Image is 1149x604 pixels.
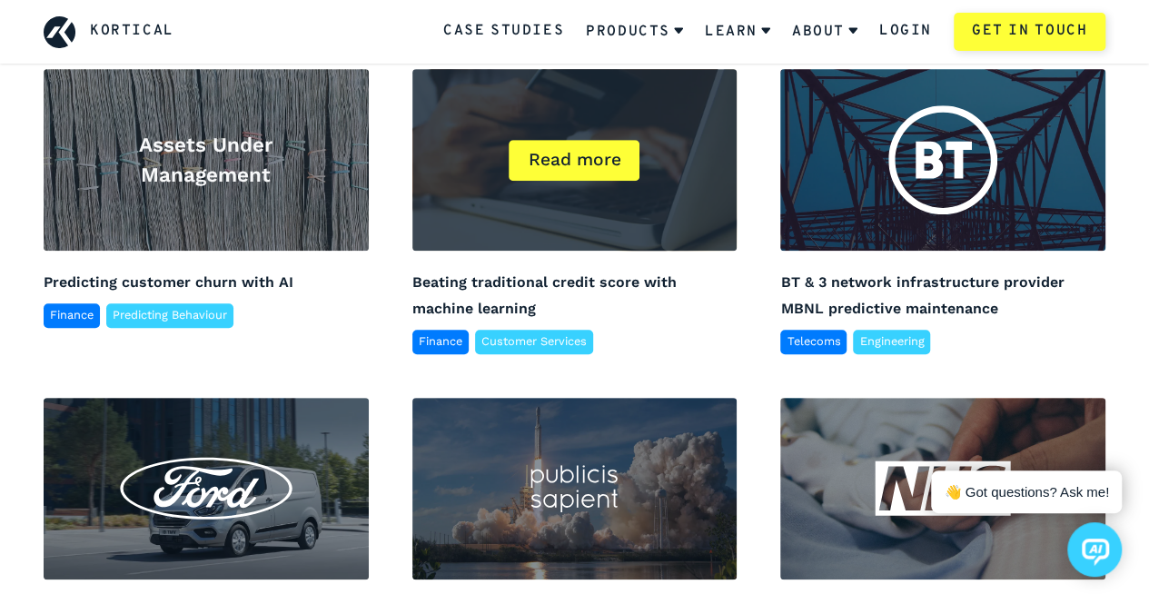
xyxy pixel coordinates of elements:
a: Assets Under Management [44,69,369,251]
a: Get in touch [954,13,1105,51]
a: BT & 3 network infrastructure provider MBNL predictive maintenance [780,273,1064,317]
a: Read more [412,69,738,251]
img: NHS client logo [875,451,1011,525]
a: Learn [705,8,770,55]
h2: Assets Under Management [115,130,297,191]
div: Customer Services [475,330,593,353]
a: Login [879,20,932,44]
a: About [792,8,857,55]
div: Read more [509,140,639,181]
a: Beating traditional credit score with machine learning [412,273,677,317]
a: Predicting customer churn with AI [44,273,293,291]
a: Products [586,8,683,55]
a: Case Studies [443,20,564,44]
a: Publicis Sapient client logo [412,398,738,579]
img: Ford client logo [115,453,297,522]
div: Finance [412,330,469,353]
a: NHS client logo [780,398,1105,579]
div: Engineering [853,330,930,353]
a: Kortical [90,20,174,44]
div: Predicting Behaviour [106,303,233,327]
img: Publicis Sapient client logo [530,465,618,512]
a: Ford client logo [44,398,369,579]
a: BT client logo [780,69,1105,251]
img: BT client logo [888,105,997,214]
div: Telecoms [780,330,847,353]
div: Finance [44,303,100,327]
